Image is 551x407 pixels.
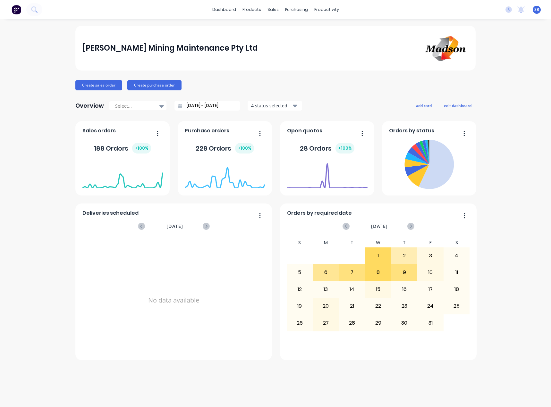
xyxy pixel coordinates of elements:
div: 4 [444,248,470,264]
div: S [444,238,470,247]
div: 23 [392,298,417,314]
div: T [339,238,365,247]
div: 3 [418,248,443,264]
div: No data available [82,238,265,362]
div: [PERSON_NAME] Mining Maintenance Pty Ltd [82,42,258,54]
span: SB [534,7,539,12]
div: 26 [287,315,313,331]
div: 30 [392,315,417,331]
div: 2 [392,248,417,264]
div: 11 [444,264,470,280]
div: 27 [313,315,339,331]
div: T [391,238,418,247]
div: W [365,238,391,247]
span: [DATE] [371,223,388,230]
div: 228 Orders [196,143,254,154]
div: 8 [365,264,391,280]
div: 16 [392,281,417,297]
div: + 100 % [335,143,354,154]
span: Purchase orders [185,127,229,135]
div: products [239,5,264,14]
div: 14 [339,281,365,297]
a: dashboard [209,5,239,14]
div: 20 [313,298,339,314]
button: 4 status selected [248,101,302,111]
div: 15 [365,281,391,297]
img: Factory [12,5,21,14]
div: 5 [287,264,313,280]
div: 19 [287,298,313,314]
button: Create sales order [75,80,122,90]
div: 28 Orders [300,143,354,154]
img: Madson Mining Maintenance Pty Ltd [424,33,469,63]
div: 29 [365,315,391,331]
div: productivity [311,5,342,14]
div: 9 [392,264,417,280]
span: Orders by status [389,127,434,135]
div: F [417,238,444,247]
button: Create purchase order [127,80,182,90]
span: Sales orders [82,127,116,135]
span: Open quotes [287,127,322,135]
div: 12 [287,281,313,297]
div: + 100 % [235,143,254,154]
div: + 100 % [132,143,151,154]
button: add card [412,101,436,110]
div: 25 [444,298,470,314]
div: 4 status selected [251,102,292,109]
div: 28 [339,315,365,331]
div: M [313,238,339,247]
div: 21 [339,298,365,314]
button: edit dashboard [440,101,476,110]
div: 31 [418,315,443,331]
div: 7 [339,264,365,280]
div: 13 [313,281,339,297]
div: sales [264,5,282,14]
div: 17 [418,281,443,297]
div: 22 [365,298,391,314]
div: 6 [313,264,339,280]
div: 18 [444,281,470,297]
div: Overview [75,99,104,112]
div: 1 [365,248,391,264]
div: S [287,238,313,247]
span: [DATE] [166,223,183,230]
div: 188 Orders [94,143,151,154]
div: 10 [418,264,443,280]
div: purchasing [282,5,311,14]
div: 24 [418,298,443,314]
